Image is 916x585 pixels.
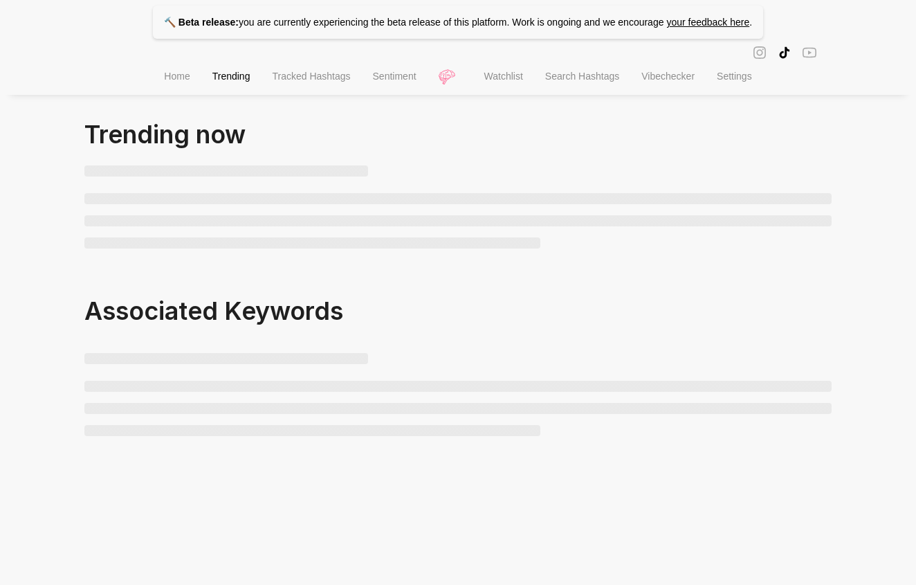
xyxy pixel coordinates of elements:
span: Tracked Hashtags [272,71,350,82]
span: youtube [803,44,816,60]
span: Search Hashtags [545,71,619,82]
span: Vibechecker [641,71,695,82]
span: Trending now [84,119,246,150]
span: Home [164,71,190,82]
span: Trending [212,71,250,82]
a: your feedback here [666,17,749,28]
span: Watchlist [484,71,523,82]
span: Associated Keywords [84,296,343,326]
p: you are currently experiencing the beta release of this platform. Work is ongoing and we encourage . [153,6,763,39]
span: Sentiment [373,71,416,82]
strong: 🔨 Beta release: [164,17,239,28]
span: instagram [753,44,767,60]
span: Settings [717,71,752,82]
